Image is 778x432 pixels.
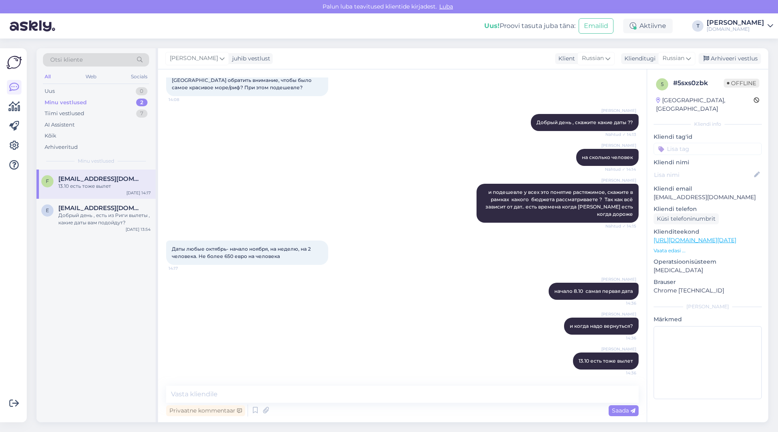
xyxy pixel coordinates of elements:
[129,71,149,82] div: Socials
[605,223,636,229] span: Nähtud ✓ 14:15
[654,158,762,167] p: Kliendi nimi
[78,157,114,165] span: Minu vestlused
[661,81,664,87] span: 5
[485,189,634,217] span: и подешевле у всех это понятие растяжимое, скажите в рамках какого бюджета рассматриваете ? Так к...
[58,175,143,183] span: florens@list.ru
[58,204,143,212] span: eleshaaa@mail.ru
[623,19,673,33] div: Aktiivne
[654,303,762,310] div: [PERSON_NAME]
[126,226,151,232] div: [DATE] 13:54
[579,358,633,364] span: 13.10 есть тоже вылет
[582,154,633,160] span: на сколько человек
[605,166,636,172] span: Nähtud ✓ 14:14
[172,70,322,90] span: Здравствуйте, посоветуйте, пожалуйста, на какие отели в [GEOGRAPHIC_DATA] обратить внимание, чтоб...
[536,119,633,125] span: Добрый день , скажите какие даты ??
[621,54,656,63] div: Klienditugi
[484,21,575,31] div: Proovi tasuta juba täna:
[555,54,575,63] div: Klient
[612,407,635,414] span: Saada
[601,177,636,183] span: [PERSON_NAME]
[45,99,87,107] div: Minu vestlused
[170,54,218,63] span: [PERSON_NAME]
[707,19,764,26] div: [PERSON_NAME]
[654,205,762,213] p: Kliendi telefon
[484,22,500,30] b: Uus!
[6,55,22,70] img: Askly Logo
[166,405,245,416] div: Privaatne kommentaar
[654,266,762,275] p: [MEDICAL_DATA]
[606,300,636,306] span: 14:36
[84,71,98,82] div: Web
[126,190,151,196] div: [DATE] 14:17
[601,142,636,148] span: [PERSON_NAME]
[43,71,52,82] div: All
[58,183,151,190] div: 13.10 есть тоже вылет
[654,258,762,266] p: Operatsioonisüsteem
[605,131,636,138] span: Nähtud ✓ 14:13
[601,107,636,114] span: [PERSON_NAME]
[229,54,270,63] div: juhib vestlust
[136,110,147,118] div: 7
[45,132,56,140] div: Kõik
[570,323,633,329] span: и когда надо вернуться?
[654,185,762,193] p: Kliendi email
[601,276,636,282] span: [PERSON_NAME]
[136,99,147,107] div: 2
[172,246,312,259] span: Даты любые октябрь- начало ноября, на неделю, на 2 человека. Не более 650 евро на человека
[579,18,613,34] button: Emailid
[606,335,636,341] span: 14:36
[654,170,752,179] input: Lisa nimi
[58,212,151,226] div: Добрый день , есть из Риги вылеты , какие даты вам подойдут?
[601,311,636,317] span: [PERSON_NAME]
[554,288,633,294] span: начало 8.10 самая первая дата
[654,120,762,128] div: Kliendi info
[601,346,636,352] span: [PERSON_NAME]
[654,228,762,236] p: Klienditeekond
[45,87,55,95] div: Uus
[45,121,75,129] div: AI Assistent
[654,315,762,324] p: Märkmed
[654,193,762,202] p: [EMAIL_ADDRESS][DOMAIN_NAME]
[724,79,759,88] span: Offline
[707,19,773,32] a: [PERSON_NAME][DOMAIN_NAME]
[654,236,736,244] a: [URL][DOMAIN_NAME][DATE]
[136,87,147,95] div: 0
[45,143,78,151] div: Arhiveeritud
[46,178,49,184] span: f
[169,265,199,271] span: 14:17
[50,56,83,64] span: Otsi kliente
[699,53,761,64] div: Arhiveeri vestlus
[654,286,762,295] p: Chrome [TECHNICAL_ID]
[46,207,49,213] span: e
[582,54,604,63] span: Russian
[437,3,455,10] span: Luba
[692,20,703,32] div: T
[169,97,199,103] span: 14:08
[654,247,762,254] p: Vaata edasi ...
[45,110,84,118] div: Tiimi vestlused
[654,133,762,141] p: Kliendi tag'id
[663,54,684,63] span: Russian
[707,26,764,32] div: [DOMAIN_NAME]
[606,370,636,376] span: 14:36
[654,213,719,224] div: Küsi telefoninumbrit
[673,78,724,88] div: # 5sxs0zbk
[654,278,762,286] p: Brauser
[654,143,762,155] input: Lisa tag
[656,96,754,113] div: [GEOGRAPHIC_DATA], [GEOGRAPHIC_DATA]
